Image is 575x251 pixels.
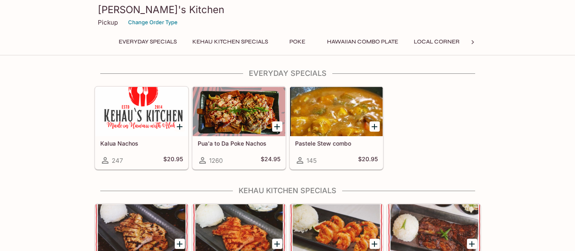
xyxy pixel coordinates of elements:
[370,239,380,249] button: Add Kahuku Style Shrimp Plate
[272,239,282,249] button: Add Chili Pepah Watah Chicken
[175,239,185,249] button: Add Broke Da Mouth Pulehu Chicken
[114,36,181,48] button: Everyday Specials
[370,121,380,132] button: Add Pastele Stew combo
[175,121,185,132] button: Add Kalua Nachos
[409,36,464,48] button: Local Corner
[295,140,378,147] h5: Pastele Stew combo
[193,87,285,136] div: Pua'a to Da Poke Nachos
[272,121,282,132] button: Add Pua'a to Da Poke Nachos
[100,140,183,147] h5: Kalua Nachos
[98,18,118,26] p: Pickup
[95,87,188,136] div: Kalua Nachos
[163,155,183,165] h5: $20.95
[188,36,273,48] button: Kehau Kitchen Specials
[322,36,403,48] button: Hawaiian Combo Plate
[124,16,181,29] button: Change Order Type
[279,36,316,48] button: Poke
[261,155,280,165] h5: $24.95
[95,69,481,78] h4: Everyday Specials
[358,155,378,165] h5: $20.95
[209,157,223,164] span: 1260
[95,186,481,195] h4: Kehau Kitchen Specials
[467,239,477,249] button: Add Uncle Dennis' Pulehu Rib Plate
[307,157,317,164] span: 145
[112,157,123,164] span: 247
[95,87,188,169] a: Kalua Nachos247$20.95
[98,3,478,16] h3: [PERSON_NAME]'s Kitchen
[290,87,383,136] div: Pastele Stew combo
[198,140,280,147] h5: Pua'a to Da Poke Nachos
[192,87,286,169] a: Pua'a to Da Poke Nachos1260$24.95
[290,87,383,169] a: Pastele Stew combo145$20.95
